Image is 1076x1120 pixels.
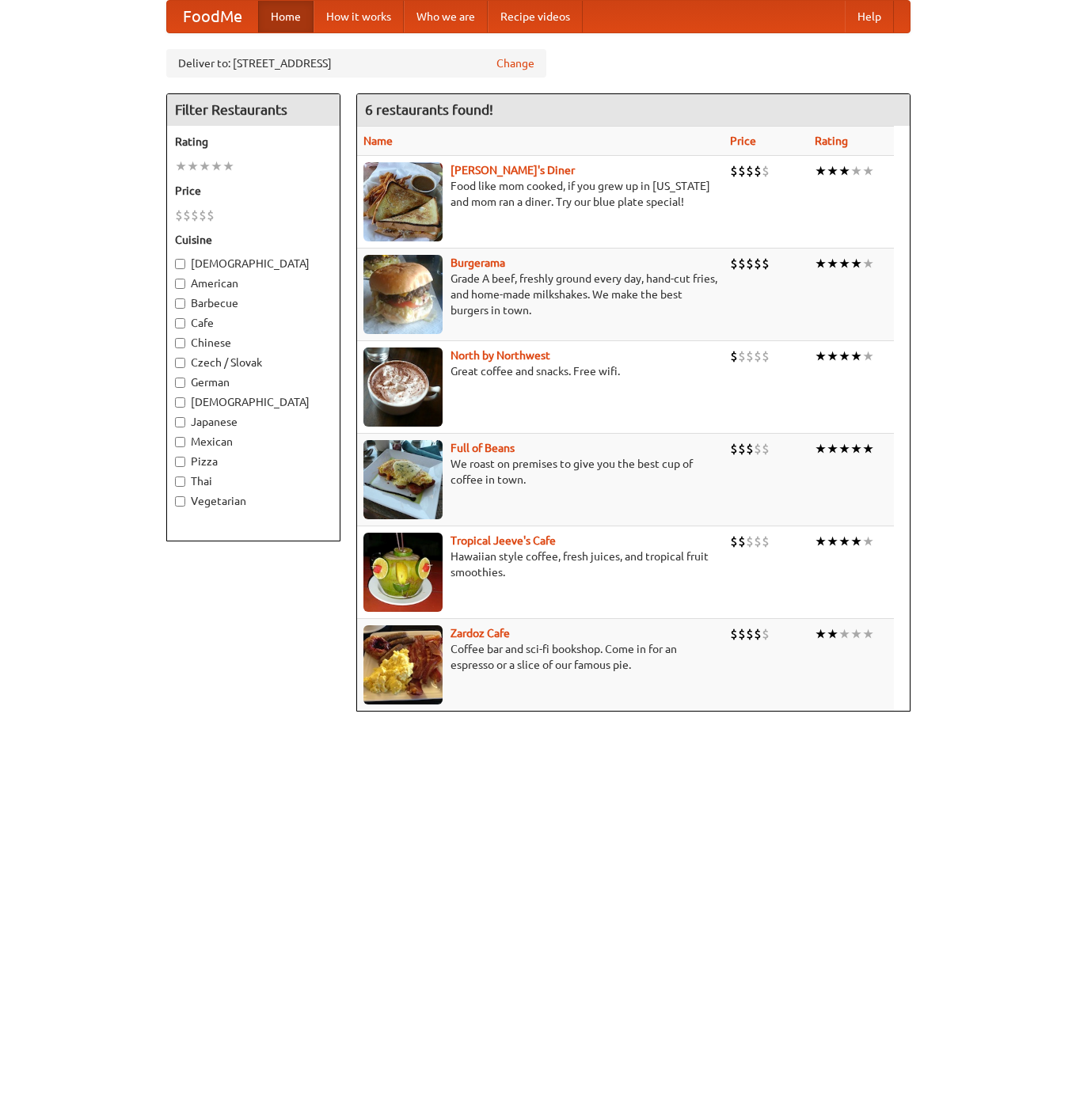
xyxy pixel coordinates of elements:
[838,162,850,180] li: ★
[754,533,762,550] li: $
[175,232,332,248] h5: Cuisine
[827,625,838,643] li: ★
[175,378,185,388] input: German
[738,625,746,643] li: $
[845,1,894,32] a: Help
[850,440,862,457] li: ★
[815,162,827,180] li: ★
[175,158,187,175] li: ★
[730,625,738,643] li: $
[199,207,207,224] li: $
[746,625,754,643] li: $
[754,347,762,365] li: $
[838,347,850,365] li: ★
[451,534,556,547] a: Tropical Jeeve's Cafe
[175,298,185,309] input: Barbecue
[738,347,746,365] li: $
[862,440,874,457] li: ★
[191,207,199,224] li: $
[175,259,185,269] input: [DEMOGRAPHIC_DATA]
[187,158,199,175] li: ★
[363,271,717,318] p: Grade A beef, freshly ground every day, hand-cut fries, and home-made milkshakes. We make the bes...
[850,533,862,550] li: ★
[211,158,222,175] li: ★
[175,417,185,427] input: Japanese
[175,414,332,430] label: Japanese
[850,162,862,180] li: ★
[363,135,393,147] a: Name
[175,454,332,469] label: Pizza
[746,162,754,180] li: $
[175,275,332,291] label: American
[363,255,443,334] img: burgerama.jpg
[175,279,185,289] input: American
[222,158,234,175] li: ★
[175,355,332,370] label: Czech / Slovak
[363,533,443,612] img: jeeves.jpg
[738,162,746,180] li: $
[451,164,575,177] b: [PERSON_NAME]'s Diner
[451,256,505,269] a: Burgerama
[258,1,314,32] a: Home
[827,255,838,272] li: ★
[850,347,862,365] li: ★
[762,440,770,457] li: $
[838,533,850,550] li: ★
[365,102,493,117] ng-pluralize: 6 restaurants found!
[754,440,762,457] li: $
[175,134,332,150] h5: Rating
[175,434,332,450] label: Mexican
[730,347,738,365] li: $
[175,437,185,447] input: Mexican
[199,158,211,175] li: ★
[762,625,770,643] li: $
[754,162,762,180] li: $
[815,440,827,457] li: ★
[175,318,185,328] input: Cafe
[404,1,488,32] a: Who we are
[363,625,443,704] img: zardoz.jpg
[730,440,738,457] li: $
[730,533,738,550] li: $
[175,183,332,199] h5: Price
[746,440,754,457] li: $
[207,207,215,224] li: $
[183,207,191,224] li: $
[862,625,874,643] li: ★
[738,255,746,272] li: $
[363,549,717,580] p: Hawaiian style coffee, fresh juices, and tropical fruit smoothies.
[363,162,443,241] img: sallys.jpg
[363,363,717,379] p: Great coffee and snacks. Free wifi.
[488,1,583,32] a: Recipe videos
[815,533,827,550] li: ★
[754,625,762,643] li: $
[175,335,332,351] label: Chinese
[451,627,510,640] a: Zardoz Cafe
[175,315,332,331] label: Cafe
[451,349,550,362] a: North by Northwest
[175,493,332,509] label: Vegetarian
[175,207,183,224] li: $
[167,1,258,32] a: FoodMe
[175,397,185,408] input: [DEMOGRAPHIC_DATA]
[754,255,762,272] li: $
[815,347,827,365] li: ★
[166,49,546,78] div: Deliver to: [STREET_ADDRESS]
[175,338,185,348] input: Chinese
[815,135,848,147] a: Rating
[815,625,827,643] li: ★
[762,347,770,365] li: $
[862,162,874,180] li: ★
[363,347,443,427] img: north.jpg
[363,178,717,210] p: Food like mom cooked, if you grew up in [US_STATE] and mom ran a diner. Try our blue plate special!
[175,476,185,487] input: Thai
[451,442,515,454] a: Full of Beans
[762,162,770,180] li: $
[738,440,746,457] li: $
[175,473,332,489] label: Thai
[850,625,862,643] li: ★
